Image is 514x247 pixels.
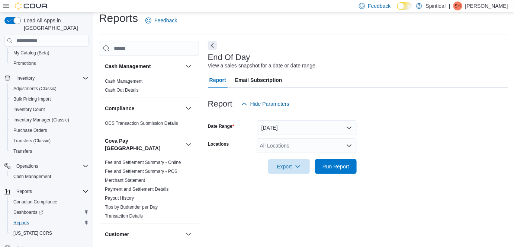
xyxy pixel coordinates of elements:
div: Compliance [99,119,199,131]
a: Dashboards [10,208,46,217]
span: Bulk Pricing Import [13,96,51,102]
div: Cash Management [99,77,199,98]
input: Dark Mode [397,2,412,10]
span: Washington CCRS [10,229,89,238]
span: Reports [13,187,89,196]
span: Hide Parameters [250,100,289,108]
a: Cash Out Details [105,88,139,93]
button: Transfers [7,146,91,156]
button: Inventory Manager (Classic) [7,115,91,125]
a: Canadian Compliance [10,197,60,206]
button: Cova Pay [GEOGRAPHIC_DATA] [105,137,183,152]
span: [US_STATE] CCRS [13,230,52,236]
a: Fee and Settlement Summary - POS [105,169,177,174]
span: Email Subscription [235,73,282,88]
button: Transfers (Classic) [7,136,91,146]
a: Transfers (Classic) [10,136,54,145]
span: OCS Transaction Submission Details [105,120,178,126]
span: Cash Management [105,78,142,84]
span: Transfers (Classic) [13,138,51,144]
a: Transaction Details [105,213,143,219]
span: Transfers (Classic) [10,136,89,145]
span: Canadian Compliance [13,199,57,205]
button: Inventory [13,74,38,83]
button: My Catalog (Beta) [7,48,91,58]
span: Transaction Details [105,213,143,219]
span: Report [209,73,226,88]
span: Bulk Pricing Import [10,95,89,104]
a: Feedback [142,13,180,28]
button: Bulk Pricing Import [7,94,91,104]
button: Reports [1,186,91,197]
button: Cash Management [7,171,91,182]
button: Operations [13,162,41,171]
h3: Compliance [105,105,134,112]
button: Inventory Count [7,104,91,115]
button: Compliance [184,104,193,113]
span: Run Report [322,163,349,170]
button: Reports [7,218,91,228]
a: Bulk Pricing Import [10,95,54,104]
span: Fee and Settlement Summary - POS [105,168,177,174]
a: Cash Management [10,172,54,181]
div: Shelby HA [453,1,462,10]
span: Operations [13,162,89,171]
a: Dashboards [7,207,91,218]
button: Cash Management [184,62,193,71]
span: Export [273,159,305,174]
a: Purchase Orders [10,126,50,135]
span: Dashboards [13,209,43,215]
button: Promotions [7,58,91,69]
a: Promotions [10,59,39,68]
a: Fee and Settlement Summary - Online [105,160,181,165]
span: Purchase Orders [13,127,47,133]
button: Export [268,159,310,174]
button: Reports [13,187,35,196]
span: Inventory Count [13,107,45,113]
button: [US_STATE] CCRS [7,228,91,238]
span: Inventory Count [10,105,89,114]
span: Inventory [16,75,35,81]
span: Reports [16,189,32,194]
button: Customer [184,230,193,239]
button: Customer [105,231,183,238]
span: SH [455,1,461,10]
img: Cova [15,2,48,10]
a: Adjustments (Classic) [10,84,60,93]
span: Merchant Statement [105,177,145,183]
a: Transfers [10,147,35,156]
span: Canadian Compliance [10,197,89,206]
button: Cash Management [105,63,183,70]
span: My Catalog (Beta) [10,48,89,57]
button: Open list of options [346,143,352,149]
span: Inventory Manager (Classic) [13,117,69,123]
a: OCS Transaction Submission Details [105,121,178,126]
div: Cova Pay [GEOGRAPHIC_DATA] [99,158,199,224]
span: Operations [16,163,38,169]
button: Canadian Compliance [7,197,91,207]
a: My Catalog (Beta) [10,48,52,57]
span: Transfers [13,148,32,154]
button: Purchase Orders [7,125,91,136]
span: Feedback [368,2,391,10]
span: Payment and Settlement Details [105,186,168,192]
span: Promotions [13,60,36,66]
div: View a sales snapshot for a date or date range. [208,62,317,70]
p: [PERSON_NAME] [465,1,508,10]
label: Locations [208,141,229,147]
a: Payout History [105,196,134,201]
h3: End Of Day [208,53,250,62]
a: Reports [10,218,32,227]
span: Purchase Orders [10,126,89,135]
a: Cash Management [105,79,142,84]
p: Spiritleaf [426,1,446,10]
button: [DATE] [257,120,357,135]
a: Inventory Count [10,105,48,114]
button: Cova Pay [GEOGRAPHIC_DATA] [184,140,193,149]
span: Adjustments (Classic) [10,84,89,93]
span: Inventory Manager (Classic) [10,115,89,124]
span: My Catalog (Beta) [13,50,49,56]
